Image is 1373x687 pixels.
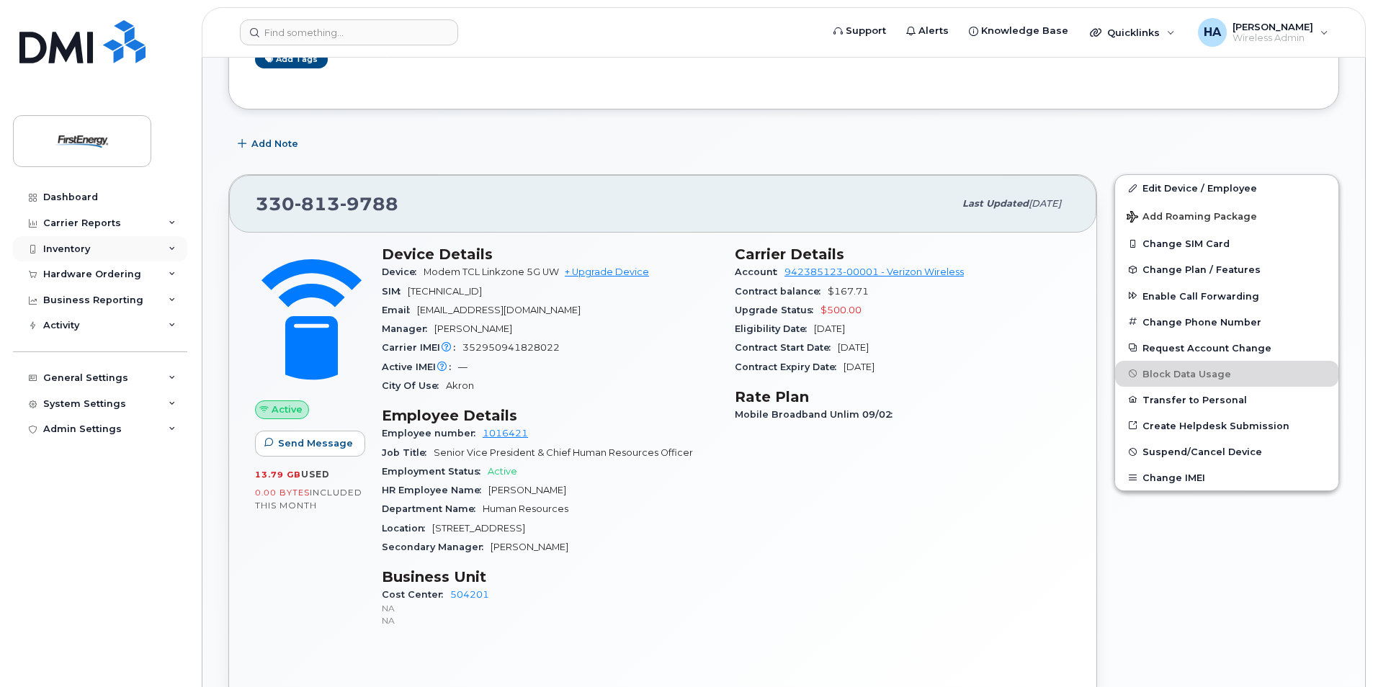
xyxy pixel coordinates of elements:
span: Manager [382,323,434,334]
span: Last updated [962,198,1029,209]
span: City Of Use [382,380,446,391]
button: Enable Call Forwarding [1115,283,1338,309]
h3: Business Unit [382,568,717,585]
span: [DATE] [838,342,869,353]
span: [STREET_ADDRESS] [432,523,525,534]
span: Carrier IMEI [382,342,462,353]
button: Request Account Change [1115,335,1338,361]
span: Support [846,24,886,38]
span: used [301,469,330,480]
span: Job Title [382,447,434,458]
button: Send Message [255,431,365,457]
button: Block Data Usage [1115,361,1338,387]
h3: Employee Details [382,407,717,424]
input: Find something... [240,19,458,45]
span: 13.79 GB [255,470,301,480]
span: — [458,362,468,372]
span: Employment Status [382,466,488,477]
span: [PERSON_NAME] [488,485,566,495]
button: Add Roaming Package [1115,201,1338,230]
span: Modem TCL Linkzone 5G UW [424,266,559,277]
a: + Upgrade Device [565,266,649,277]
button: Transfer to Personal [1115,387,1338,413]
span: Enable Call Forwarding [1142,290,1259,301]
p: NA [382,602,717,614]
span: [TECHNICAL_ID] [408,286,482,297]
div: Quicklinks [1080,18,1185,47]
a: Alerts [896,17,959,45]
button: Change Phone Number [1115,309,1338,335]
button: Change SIM Card [1115,230,1338,256]
span: Employee number [382,428,483,439]
h3: Carrier Details [735,246,1070,263]
span: Senior Vice President & Chief Human Resources Officer [434,447,693,458]
a: 1016421 [483,428,528,439]
a: Support [823,17,896,45]
div: Hughes, Aaron B [1188,18,1338,47]
span: [PERSON_NAME] [491,542,568,552]
span: Upgrade Status [735,305,820,315]
span: Contract Expiry Date [735,362,844,372]
span: Department Name [382,503,483,514]
button: Change IMEI [1115,464,1338,490]
span: Cost Center [382,589,450,600]
span: Active [272,403,303,416]
span: Add Roaming Package [1127,211,1257,225]
span: Location [382,523,432,534]
span: Contract Start Date [735,342,838,353]
span: 330 [256,193,398,215]
a: 504201 [450,589,489,600]
span: [DATE] [844,362,875,372]
span: [PERSON_NAME] [1233,21,1313,32]
a: Create Helpdesk Submission [1115,413,1338,439]
span: Mobile Broadband Unlim 09/02 [735,409,900,420]
span: Account [735,266,784,277]
iframe: Messenger Launcher [1310,624,1362,676]
span: SIM [382,286,408,297]
span: Active IMEI [382,362,458,372]
h3: Device Details [382,246,717,263]
span: Add Note [251,137,298,151]
span: 352950941828022 [462,342,560,353]
span: [EMAIL_ADDRESS][DOMAIN_NAME] [417,305,581,315]
span: 9788 [340,193,398,215]
span: Human Resources [483,503,568,514]
span: Email [382,305,417,315]
span: Active [488,466,517,477]
span: $167.71 [828,286,869,297]
span: Eligibility Date [735,323,814,334]
a: Add tags [255,50,328,68]
span: Contract balance [735,286,828,297]
span: [DATE] [814,323,845,334]
span: Akron [446,380,474,391]
span: Secondary Manager [382,542,491,552]
a: Knowledge Base [959,17,1078,45]
span: 813 [295,193,340,215]
span: HR Employee Name [382,485,488,495]
span: [PERSON_NAME] [434,323,512,334]
span: Device [382,266,424,277]
a: 942385123-00001 - Verizon Wireless [784,266,964,277]
span: 0.00 Bytes [255,488,310,498]
span: Knowledge Base [981,24,1068,38]
span: Send Message [278,436,353,450]
span: Change Plan / Features [1142,264,1261,275]
span: Alerts [918,24,949,38]
button: Add Note [228,131,310,157]
button: Suspend/Cancel Device [1115,439,1338,464]
span: Quicklinks [1107,27,1160,38]
h3: Rate Plan [735,388,1070,405]
p: NA [382,614,717,627]
button: Change Plan / Features [1115,256,1338,282]
a: Edit Device / Employee [1115,175,1338,201]
span: HA [1204,24,1221,41]
span: [DATE] [1029,198,1061,209]
span: Wireless Admin [1233,32,1313,44]
span: Suspend/Cancel Device [1142,446,1262,457]
span: $500.00 [820,305,862,315]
